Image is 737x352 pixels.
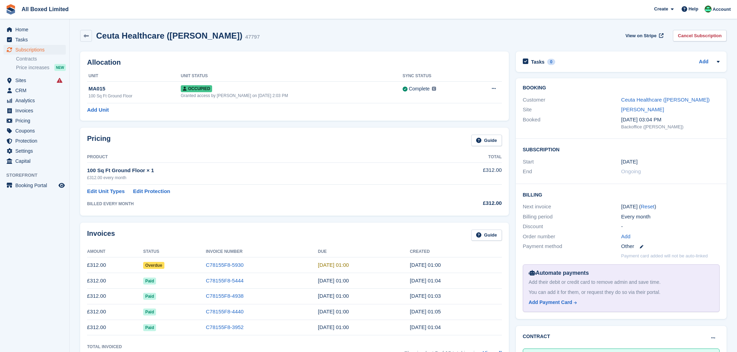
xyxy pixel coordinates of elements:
div: Total Invoiced [87,344,122,350]
div: Add their debit or credit card to remove admin and save time. [529,279,714,286]
img: Enquiries [705,6,712,13]
th: Unit [87,71,181,82]
i: Smart entry sync failures have occurred [57,78,62,83]
a: Add [621,233,630,241]
a: menu [3,116,66,126]
span: Overdue [143,262,164,269]
span: Sites [15,75,57,85]
th: Amount [87,246,143,257]
a: menu [3,45,66,55]
div: £312.00 [425,199,502,207]
a: C78155F8-3952 [206,324,243,330]
div: Start [523,158,621,166]
th: Total [425,152,502,163]
h2: Contract [523,333,550,340]
h2: Invoices [87,230,115,241]
div: Automate payments [529,269,714,277]
time: 2025-04-15 00:00:00 UTC [318,324,349,330]
th: Product [87,152,425,163]
div: MA015 [88,85,181,93]
span: Occupied [181,85,212,92]
a: Price increases NEW [16,64,66,71]
a: Add Unit [87,106,109,114]
th: Unit Status [181,71,403,82]
a: Guide [471,135,502,146]
a: Guide [471,230,502,241]
td: £312.00 [87,288,143,304]
span: Invoices [15,106,57,115]
span: Capital [15,156,57,166]
h2: Tasks [531,59,545,65]
th: Sync Status [403,71,472,82]
div: You can add it for them, or request they do so via their portal. [529,289,714,296]
div: Complete [409,85,430,93]
span: Create [654,6,668,13]
span: Booking Portal [15,181,57,190]
a: Edit Unit Types [87,187,125,195]
div: Add Payment Card [529,299,572,306]
th: Due [318,246,410,257]
h2: Ceuta Healthcare ([PERSON_NAME]) [96,31,242,40]
div: - [621,223,720,231]
span: View on Stripe [626,32,657,39]
time: 2025-07-15 00:00:00 UTC [318,278,349,283]
a: menu [3,35,66,45]
a: menu [3,156,66,166]
a: C78155F8-4440 [206,309,243,314]
div: £312.00 every month [87,175,425,181]
td: £312.00 [425,162,502,184]
time: 2025-05-15 00:00:00 UTC [318,309,349,314]
time: 2024-08-14 00:00:00 UTC [621,158,637,166]
td: £312.00 [87,304,143,320]
div: Backoffice ([PERSON_NAME]) [621,123,720,130]
th: Status [143,246,206,257]
span: Paid [143,324,156,331]
span: Paid [143,293,156,300]
div: 100 Sq Ft Ground Floor [88,93,181,99]
time: 2025-08-14 00:00:38 UTC [410,262,441,268]
div: Discount [523,223,621,231]
a: menu [3,96,66,105]
div: 100 Sq Ft Ground Floor × 1 [87,167,425,175]
div: Every month [621,213,720,221]
div: 47797 [245,33,260,41]
div: Next invoice [523,203,621,211]
a: C78155F8-5444 [206,278,243,283]
h2: Allocation [87,58,502,66]
div: Order number [523,233,621,241]
span: Help [689,6,698,13]
span: Storefront [6,172,69,179]
time: 2025-06-15 00:00:00 UTC [318,293,349,299]
a: [PERSON_NAME] [621,106,664,112]
a: Cancel Subscription [673,30,727,41]
td: £312.00 [87,257,143,273]
a: menu [3,181,66,190]
td: £312.00 [87,320,143,335]
div: [DATE] ( ) [621,203,720,211]
time: 2025-07-14 00:04:09 UTC [410,278,441,283]
div: Booked [523,116,621,130]
img: stora-icon-8386f47178a22dfd0bd8f6a31ec36ba5ce8667c1dd55bd0f319d3a0aa187defe.svg [6,4,16,15]
a: Add [699,58,708,66]
div: End [523,168,621,176]
a: menu [3,146,66,156]
img: icon-info-grey-7440780725fd019a000dd9b08b2336e03edf1995a4989e88bcd33f0948082b44.svg [432,87,436,91]
span: Settings [15,146,57,156]
a: menu [3,126,66,136]
div: Site [523,106,621,114]
h2: Booking [523,85,720,91]
a: Ceuta Healthcare ([PERSON_NAME]) [621,97,709,103]
div: Payment method [523,242,621,250]
th: Invoice Number [206,246,318,257]
a: menu [3,136,66,146]
a: menu [3,25,66,34]
td: £312.00 [87,273,143,289]
span: Price increases [16,64,49,71]
span: Tasks [15,35,57,45]
time: 2025-04-14 00:04:57 UTC [410,324,441,330]
span: Pricing [15,116,57,126]
span: Paid [143,278,156,285]
a: Preview store [57,181,66,190]
time: 2025-08-15 00:00:00 UTC [318,262,349,268]
p: Payment card added will not be auto-linked [621,253,708,259]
